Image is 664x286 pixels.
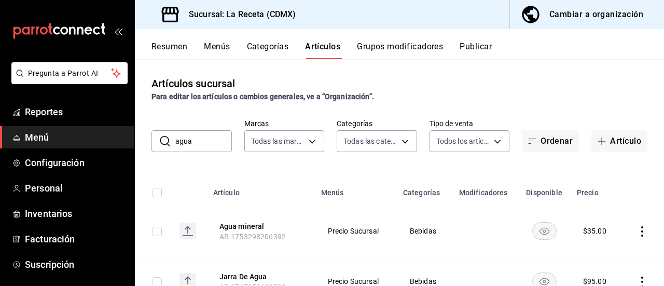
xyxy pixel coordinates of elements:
[532,222,557,240] button: availability-product
[219,221,302,231] button: edit-product-location
[175,131,232,152] input: Buscar artículo
[453,173,518,206] th: Modificadores
[315,173,397,206] th: Menús
[410,278,440,285] span: Bebidas
[410,227,440,235] span: Bebidas
[25,232,126,246] span: Facturación
[247,42,289,59] button: Categorías
[343,136,398,146] span: Todas las categorías, Sin categoría
[207,173,315,206] th: Artículo
[244,120,325,127] label: Marcas
[219,271,302,282] button: edit-product-location
[11,62,128,84] button: Pregunta a Parrot AI
[25,156,126,170] span: Configuración
[591,130,647,152] button: Artículo
[549,7,643,22] div: Cambiar a organización
[571,173,622,206] th: Precio
[637,226,647,237] button: actions
[430,120,510,127] label: Tipo de venta
[397,173,453,206] th: Categorías
[328,278,384,285] span: Precio Sucursal
[328,227,384,235] span: Precio Sucursal
[518,173,570,206] th: Disponible
[305,42,340,59] button: Artículos
[25,257,126,271] span: Suscripción
[219,233,286,241] span: AR-1753298206392
[28,68,112,79] span: Pregunta a Parrot AI
[357,42,443,59] button: Grupos modificadores
[25,105,126,119] span: Reportes
[151,42,187,59] button: Resumen
[251,136,306,146] span: Todas las marcas, Sin marca
[151,76,235,91] div: Artículos sucursal
[204,42,230,59] button: Menús
[25,207,126,221] span: Inventarios
[522,130,579,152] button: Ordenar
[114,27,122,35] button: open_drawer_menu
[25,181,126,195] span: Personal
[436,136,491,146] span: Todos los artículos
[151,42,664,59] div: navigation tabs
[25,130,126,144] span: Menú
[181,8,296,21] h3: Sucursal: La Receta (CDMX)
[7,75,128,86] a: Pregunta a Parrot AI
[583,226,606,236] div: $ 35.00
[460,42,492,59] button: Publicar
[337,120,417,127] label: Categorías
[151,92,374,101] strong: Para editar los artículos o cambios generales, ve a “Organización”.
